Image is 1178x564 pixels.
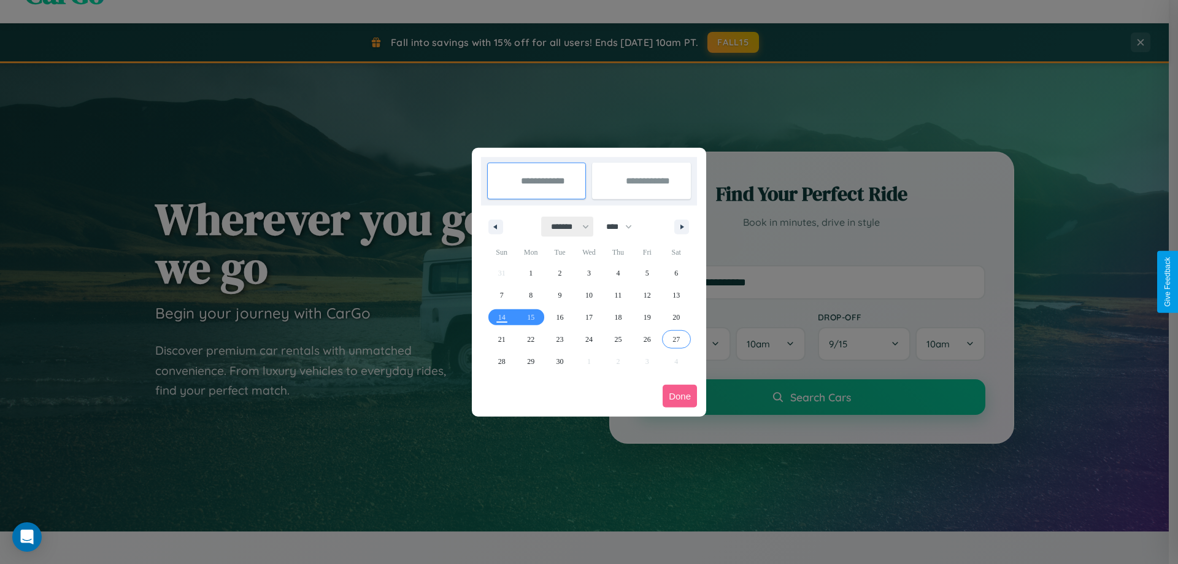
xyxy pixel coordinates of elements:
button: 15 [516,306,545,328]
button: 2 [545,262,574,284]
button: 26 [633,328,661,350]
span: Sat [662,242,691,262]
button: 14 [487,306,516,328]
span: 7 [500,284,504,306]
button: 9 [545,284,574,306]
span: Fri [633,242,661,262]
span: 30 [556,350,564,373]
span: 15 [527,306,534,328]
span: 27 [672,328,680,350]
button: 29 [516,350,545,373]
button: 5 [633,262,661,284]
button: 25 [604,328,633,350]
span: 19 [644,306,651,328]
div: Give Feedback [1163,257,1172,307]
span: 6 [674,262,678,284]
span: 29 [527,350,534,373]
button: 27 [662,328,691,350]
span: 28 [498,350,506,373]
div: Open Intercom Messenger [12,522,42,552]
button: 17 [574,306,603,328]
span: 13 [672,284,680,306]
span: 16 [556,306,564,328]
span: 25 [614,328,622,350]
span: 26 [644,328,651,350]
button: 7 [487,284,516,306]
button: 18 [604,306,633,328]
button: 24 [574,328,603,350]
span: 11 [615,284,622,306]
span: 22 [527,328,534,350]
span: 3 [587,262,591,284]
span: 20 [672,306,680,328]
span: Sun [487,242,516,262]
span: Mon [516,242,545,262]
span: 2 [558,262,562,284]
span: Wed [574,242,603,262]
span: 24 [585,328,593,350]
button: 6 [662,262,691,284]
span: 1 [529,262,533,284]
span: 18 [614,306,622,328]
span: 21 [498,328,506,350]
button: 16 [545,306,574,328]
button: 8 [516,284,545,306]
button: 3 [574,262,603,284]
span: 23 [556,328,564,350]
button: Done [663,385,697,408]
button: 23 [545,328,574,350]
button: 20 [662,306,691,328]
span: 5 [645,262,649,284]
span: Tue [545,242,574,262]
button: 21 [487,328,516,350]
span: 17 [585,306,593,328]
button: 1 [516,262,545,284]
span: 12 [644,284,651,306]
button: 19 [633,306,661,328]
button: 11 [604,284,633,306]
button: 4 [604,262,633,284]
button: 22 [516,328,545,350]
button: 28 [487,350,516,373]
span: 8 [529,284,533,306]
button: 13 [662,284,691,306]
span: 14 [498,306,506,328]
span: 10 [585,284,593,306]
span: 4 [616,262,620,284]
span: Thu [604,242,633,262]
button: 10 [574,284,603,306]
span: 9 [558,284,562,306]
button: 12 [633,284,661,306]
button: 30 [545,350,574,373]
